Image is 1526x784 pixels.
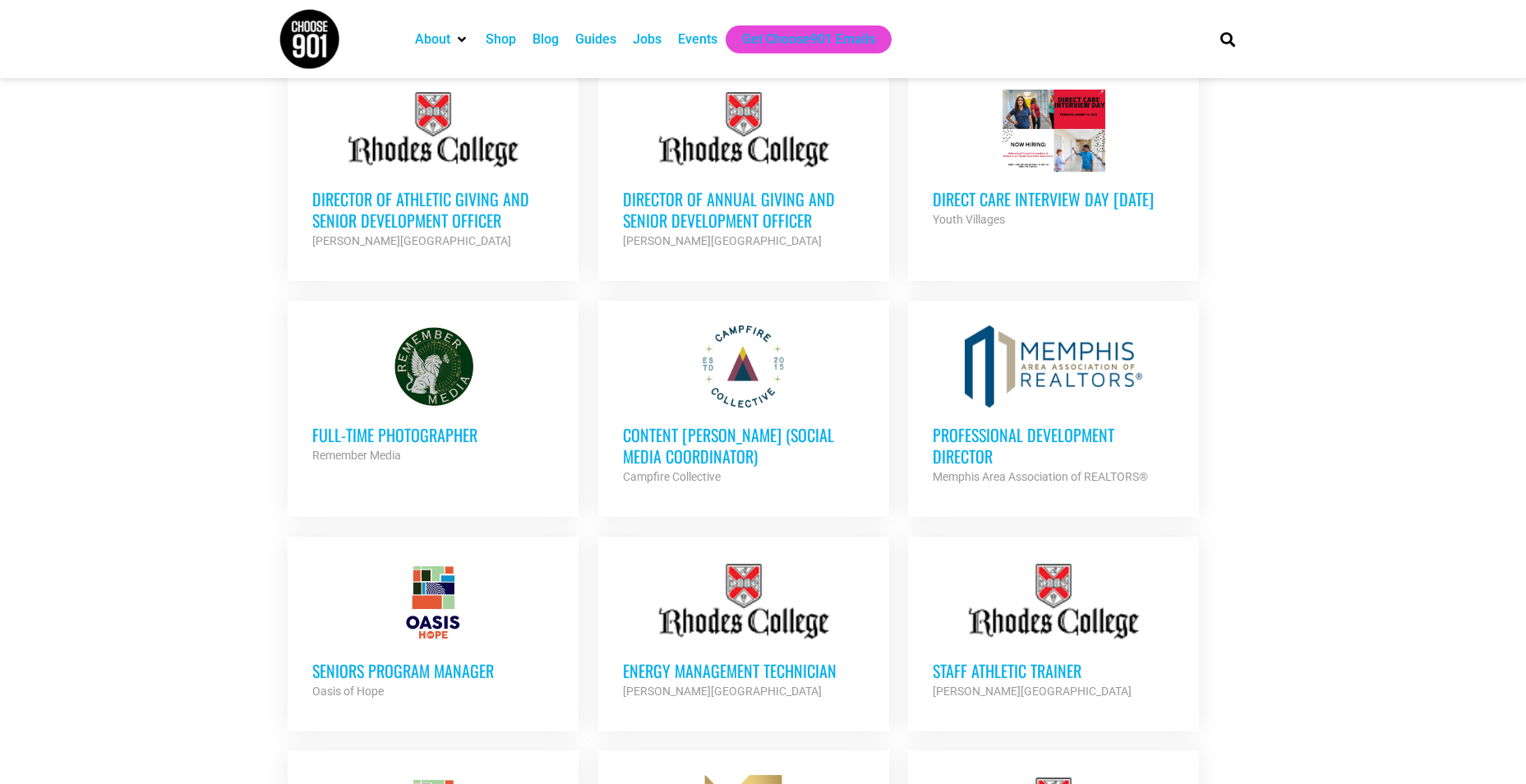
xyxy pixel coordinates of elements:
[532,30,559,49] a: Blog
[678,30,717,49] a: Events
[623,470,721,483] strong: Campfire Collective
[933,470,1148,483] strong: Memphis Area Association of REALTORS®
[933,188,1174,210] h3: Direct Care Interview Day [DATE]
[312,660,554,681] h3: Seniors Program Manager
[908,65,1199,254] a: Direct Care Interview Day [DATE] Youth Villages
[407,25,477,53] div: About
[742,30,875,49] a: Get Choose901 Emails
[312,685,384,698] strong: Oasis of Hope
[633,30,662,49] a: Jobs
[312,449,401,462] strong: Remember Media
[623,685,822,698] strong: [PERSON_NAME][GEOGRAPHIC_DATA]
[908,301,1199,511] a: Professional Development Director Memphis Area Association of REALTORS®
[575,30,616,49] a: Guides
[933,660,1174,681] h3: Staff Athletic Trainer
[623,188,864,231] h3: Director of Annual Giving and Senior Development Officer
[598,65,889,275] a: Director of Annual Giving and Senior Development Officer [PERSON_NAME][GEOGRAPHIC_DATA]
[312,424,554,445] h3: Full-Time Photographer
[415,30,450,49] a: About
[288,537,579,726] a: Seniors Program Manager Oasis of Hope
[623,234,822,247] strong: [PERSON_NAME][GEOGRAPHIC_DATA]
[312,188,554,231] h3: Director of Athletic Giving and Senior Development Officer
[288,301,579,490] a: Full-Time Photographer Remember Media
[486,30,516,49] a: Shop
[312,234,511,247] strong: [PERSON_NAME][GEOGRAPHIC_DATA]
[623,660,864,681] h3: Energy Management Technician
[598,301,889,511] a: Content [PERSON_NAME] (Social Media Coordinator) Campfire Collective
[407,25,1192,53] nav: Main nav
[933,685,1132,698] strong: [PERSON_NAME][GEOGRAPHIC_DATA]
[288,65,579,275] a: Director of Athletic Giving and Senior Development Officer [PERSON_NAME][GEOGRAPHIC_DATA]
[1214,25,1241,53] div: Search
[598,537,889,726] a: Energy Management Technician [PERSON_NAME][GEOGRAPHIC_DATA]
[623,424,864,467] h3: Content [PERSON_NAME] (Social Media Coordinator)
[933,213,1005,226] strong: Youth Villages
[933,424,1174,467] h3: Professional Development Director
[908,537,1199,726] a: Staff Athletic Trainer [PERSON_NAME][GEOGRAPHIC_DATA]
